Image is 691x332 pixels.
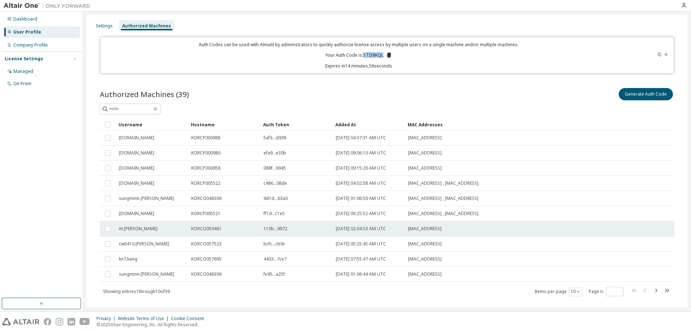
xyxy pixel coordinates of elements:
[56,318,63,326] img: instagram.svg
[191,196,222,201] span: KORCO048306
[263,196,288,201] span: 9d1d...63a0
[96,322,208,328] p: © 2025 Altair Engineering, Inc. All Rights Reserved.
[119,165,154,171] span: [DOMAIN_NAME]
[191,180,220,186] span: KORCP005522
[336,271,386,277] span: [DATE] 01:06:44 AM UTC
[122,23,171,29] div: Authorized Machines
[118,316,171,322] div: Website Terms of Use
[119,226,158,232] span: nt.[PERSON_NAME]
[2,318,39,326] img: altair_logo.svg
[336,165,386,171] span: [DATE] 09:15:26 AM UTC
[119,119,185,130] div: Username
[191,241,222,247] span: KORCO057523
[263,180,287,186] span: c486...08de
[263,241,285,247] span: bcfc...cb9c
[44,318,51,326] img: facebook.svg
[191,165,220,171] span: KORCP000958
[335,119,402,130] div: Added At
[96,23,113,29] div: Settings
[408,165,442,171] span: [MAC_ADDRESS]
[96,316,118,322] div: Privacy
[263,211,285,217] span: ff1d...c1e5
[336,180,386,186] span: [DATE] 04:02:58 AM UTC
[119,135,154,141] span: [DOMAIN_NAME]
[408,119,595,130] div: MAC Addresses
[408,271,442,277] span: [MAC_ADDRESS]
[408,256,442,262] span: [MAC_ADDRESS]
[408,196,478,201] span: [MAC_ADDRESS] , [MAC_ADDRESS]
[191,226,222,232] span: KORCO059461
[325,52,392,58] p: Your Auth Code is: STI38KQL
[408,211,478,217] span: [MAC_ADDRESS] , [MAC_ADDRESS]
[263,135,286,141] span: 5af3...d938
[619,88,673,100] button: Generate Auth Code
[336,241,386,247] span: [DATE] 05:25:45 AM UTC
[4,2,94,9] img: Altair One
[80,318,90,326] img: youtube.svg
[103,288,170,294] span: Showing entries 1 through 10 of 39
[263,150,286,156] span: efa9...e30b
[100,89,189,99] span: Authorized Machines (39)
[119,256,137,262] span: kn7.kang
[408,226,442,232] span: [MAC_ADDRESS]
[263,271,285,277] span: fe95...a25f
[171,316,208,322] div: Cookie Consent
[336,150,386,156] span: [DATE] 09:06:10 AM UTC
[535,287,582,296] span: Items per page
[191,150,220,156] span: KORCP000980
[119,180,154,186] span: [DOMAIN_NAME]
[263,165,286,171] span: 088f...9945
[13,81,31,87] div: On Prem
[263,119,330,130] div: Auth Token
[336,211,386,217] span: [DATE] 06:25:52 AM UTC
[119,271,174,277] span: sungminn.[PERSON_NAME]
[336,226,386,232] span: [DATE] 02:04:53 AM UTC
[13,29,41,35] div: User Profile
[191,119,257,130] div: Hostname
[589,287,623,296] span: Page n.
[13,42,48,48] div: Company Profile
[105,41,613,48] p: Auth Codes can be used with Almutil by administrators to quickly authorize license access by mult...
[68,318,75,326] img: linkedin.svg
[408,135,442,141] span: [MAC_ADDRESS]
[408,241,442,247] span: [MAC_ADDRESS]
[191,211,220,217] span: KORCP005521
[263,226,287,232] span: 113b...9972
[336,196,386,201] span: [DATE] 01:06:50 AM UTC
[191,271,222,277] span: KORCO048306
[119,211,154,217] span: [DOMAIN_NAME]
[408,150,442,156] span: [MAC_ADDRESS]
[13,69,33,74] div: Managed
[105,63,613,69] p: Expires in 14 minutes, 56 seconds
[191,256,222,262] span: KORCO057695
[13,16,37,22] div: Dashboard
[336,135,386,141] span: [DATE] 04:37:31 AM UTC
[571,289,580,294] button: 10
[263,256,287,262] span: 4403...7ce7
[408,180,478,186] span: [MAC_ADDRESS] , [MAC_ADDRESS]
[336,256,386,262] span: [DATE] 07:55:47 AM UTC
[191,135,220,141] span: KORCP000988
[119,241,169,247] span: cw0410.[PERSON_NAME]
[5,56,43,62] div: License Settings
[119,196,174,201] span: sungminn.[PERSON_NAME]
[119,150,154,156] span: [DOMAIN_NAME]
